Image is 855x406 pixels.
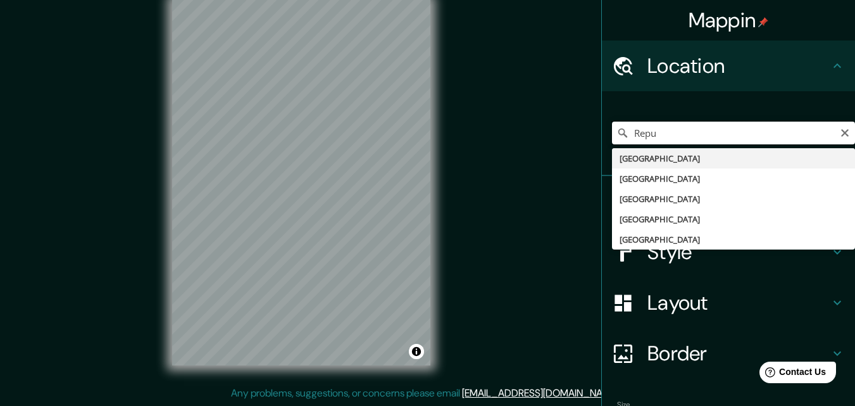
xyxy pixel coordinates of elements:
h4: Layout [647,290,830,315]
h4: Border [647,341,830,366]
div: [GEOGRAPHIC_DATA] [620,233,847,246]
div: Pins [602,176,855,227]
iframe: Help widget launcher [742,357,841,392]
div: [GEOGRAPHIC_DATA] [620,213,847,225]
a: [EMAIL_ADDRESS][DOMAIN_NAME] [462,386,618,400]
div: Location [602,41,855,91]
div: [GEOGRAPHIC_DATA] [620,152,847,165]
h4: Mappin [689,8,769,33]
p: Any problems, suggestions, or concerns please email . [231,386,620,401]
div: [GEOGRAPHIC_DATA] [620,193,847,205]
div: Style [602,227,855,277]
div: Border [602,328,855,379]
h4: Location [647,53,830,79]
button: Toggle attribution [409,344,424,359]
input: Pick your city or area [612,122,855,144]
h4: Style [647,239,830,265]
img: pin-icon.png [758,17,768,27]
button: Clear [840,126,850,138]
div: [GEOGRAPHIC_DATA] [620,172,847,185]
div: Layout [602,277,855,328]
